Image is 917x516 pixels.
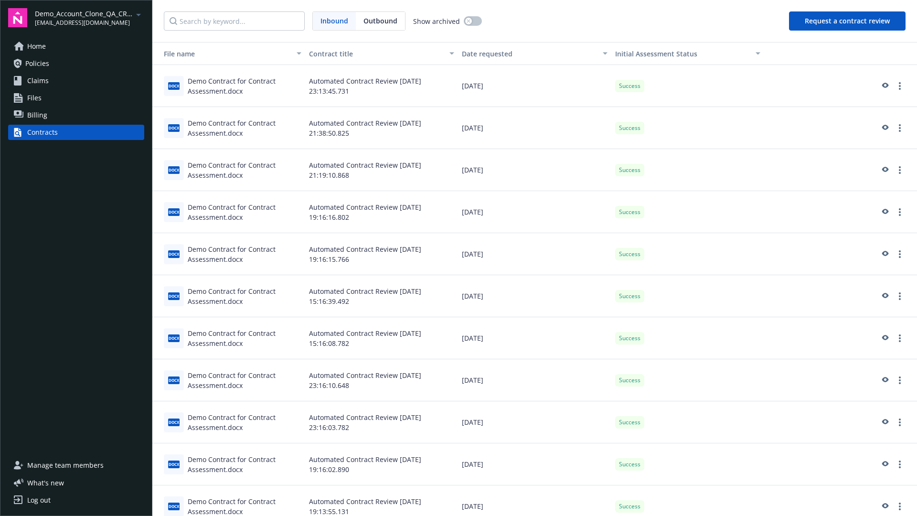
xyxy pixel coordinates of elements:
span: Outbound [363,16,397,26]
div: Demo Contract for Contract Assessment.docx [188,76,301,96]
div: Automated Contract Review [DATE] 21:38:50.825 [305,107,458,149]
div: Demo Contract for Contract Assessment.docx [188,286,301,306]
span: Success [619,334,640,343]
button: Date requested [458,42,611,65]
span: docx [168,82,180,89]
span: docx [168,292,180,300]
div: Automated Contract Review [DATE] 15:16:08.782 [305,317,458,359]
span: Files [27,90,42,106]
img: navigator-logo.svg [8,8,27,27]
a: preview [879,206,890,218]
div: Demo Contract for Contract Assessment.docx [188,328,301,348]
a: more [894,164,906,176]
div: [DATE] [458,65,611,107]
div: Log out [27,493,51,508]
span: Initial Assessment Status [615,49,697,58]
a: more [894,80,906,92]
span: Outbound [356,12,405,30]
a: more [894,375,906,386]
a: Policies [8,56,144,71]
span: Billing [27,107,47,123]
span: Success [619,166,640,174]
div: Automated Contract Review [DATE] 15:16:39.492 [305,275,458,317]
a: preview [879,501,890,512]
a: preview [879,459,890,470]
a: Files [8,90,144,106]
a: more [894,122,906,134]
span: Success [619,460,640,469]
div: [DATE] [458,443,611,485]
span: Success [619,208,640,216]
button: Demo_Account_Clone_QA_CR_Tests_Demo[EMAIL_ADDRESS][DOMAIN_NAME]arrowDropDown [35,8,144,27]
div: [DATE] [458,275,611,317]
span: docx [168,419,180,426]
span: Success [619,418,640,427]
a: preview [879,290,890,302]
a: preview [879,375,890,386]
div: File name [156,49,291,59]
div: Automated Contract Review [DATE] 23:16:03.782 [305,401,458,443]
div: [DATE] [458,359,611,401]
span: docx [168,250,180,258]
span: Success [619,376,640,385]
a: Manage team members [8,458,144,473]
div: Toggle SortBy [156,49,291,59]
span: docx [168,166,180,173]
a: Contracts [8,125,144,140]
div: Demo Contract for Contract Assessment.docx [188,160,301,180]
div: Demo Contract for Contract Assessment.docx [188,202,301,222]
div: Demo Contract for Contract Assessment.docx [188,118,301,138]
div: [DATE] [458,107,611,149]
button: Contract title [305,42,458,65]
a: Home [8,39,144,54]
a: more [894,290,906,302]
div: Automated Contract Review [DATE] 19:16:02.890 [305,443,458,485]
span: Success [619,292,640,301]
a: more [894,417,906,428]
span: Success [619,82,640,90]
span: Inbound [320,16,348,26]
div: Date requested [462,49,597,59]
div: Automated Contract Review [DATE] 23:16:10.648 [305,359,458,401]
span: docx [168,376,180,384]
a: preview [879,80,890,92]
span: Demo_Account_Clone_QA_CR_Tests_Demo [35,9,133,19]
a: preview [879,333,890,344]
span: docx [168,334,180,342]
span: Policies [25,56,49,71]
span: Show archived [413,16,460,26]
a: Claims [8,73,144,88]
span: Claims [27,73,49,88]
span: docx [168,124,180,131]
span: Success [619,502,640,511]
div: [DATE] [458,149,611,191]
div: [DATE] [458,233,611,275]
a: preview [879,248,890,260]
div: Toggle SortBy [615,49,750,59]
a: more [894,501,906,512]
a: more [894,206,906,218]
span: [EMAIL_ADDRESS][DOMAIN_NAME] [35,19,133,27]
a: more [894,459,906,470]
a: preview [879,164,890,176]
span: docx [168,461,180,468]
div: Demo Contract for Contract Assessment.docx [188,454,301,474]
div: Automated Contract Review [DATE] 21:19:10.868 [305,149,458,191]
span: Success [619,250,640,258]
span: Manage team members [27,458,104,473]
div: Automated Contract Review [DATE] 19:16:15.766 [305,233,458,275]
a: more [894,248,906,260]
span: What ' s new [27,478,64,488]
div: Contract title [309,49,444,59]
span: Success [619,124,640,132]
div: Automated Contract Review [DATE] 23:13:45.731 [305,65,458,107]
div: Demo Contract for Contract Assessment.docx [188,412,301,432]
span: Home [27,39,46,54]
div: [DATE] [458,191,611,233]
a: preview [879,122,890,134]
div: Automated Contract Review [DATE] 19:16:16.802 [305,191,458,233]
span: Inbound [313,12,356,30]
input: Search by keyword... [164,11,305,31]
div: Demo Contract for Contract Assessment.docx [188,370,301,390]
